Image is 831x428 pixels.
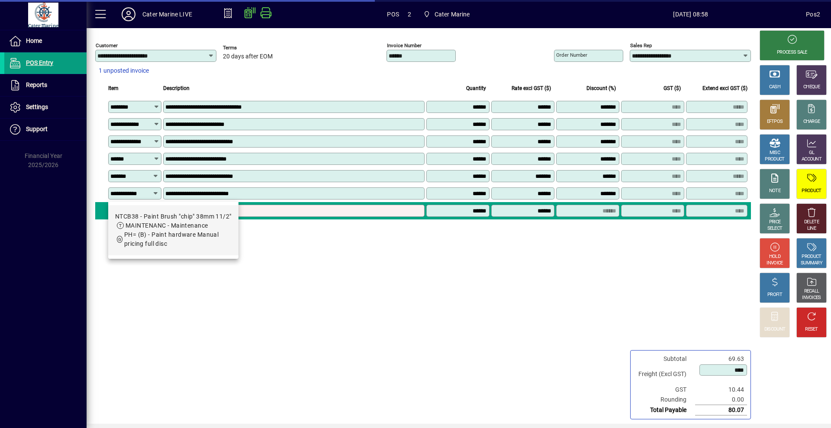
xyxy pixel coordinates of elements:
div: RESET [805,326,818,333]
a: Settings [4,97,87,118]
div: PRODUCT [765,156,784,163]
div: PRODUCT [802,254,821,260]
a: Reports [4,74,87,96]
span: 20 days after EOM [223,53,273,60]
span: 2 [408,7,411,21]
span: Home [26,37,42,44]
td: Subtotal [634,354,695,364]
div: DISCOUNT [764,326,785,333]
span: PH= (B) - Paint hardware Manual pricing full disc [124,231,219,247]
span: Support [26,126,48,132]
div: LINE [807,225,816,232]
button: Profile [115,6,142,22]
td: 0.00 [695,395,747,405]
div: PRICE [769,219,781,225]
span: Cater Marine [435,7,470,21]
div: INVOICE [767,260,783,267]
span: POS Entry [26,59,53,66]
div: CHARGE [803,119,820,125]
span: Quantity [466,84,486,93]
a: Support [4,119,87,140]
div: RECALL [804,288,819,295]
div: PROCESS SALE [777,49,807,56]
div: NTCB38 - Paint Brush "chip" 38mm 11/2" [115,212,232,221]
div: MISC [770,150,780,156]
span: POS [387,7,399,21]
div: HOLD [769,254,780,260]
td: GST [634,385,695,395]
td: 69.63 [695,354,747,364]
div: CHEQUE [803,84,820,90]
div: PROFIT [767,292,782,298]
mat-label: Customer [96,42,118,48]
span: Settings [26,103,48,110]
span: [DATE] 08:58 [576,7,806,21]
span: GST ($) [664,84,681,93]
div: Pos2 [806,7,820,21]
span: Extend excl GST ($) [702,84,747,93]
div: DELETE [804,219,819,225]
div: PRODUCT [802,188,821,194]
span: Description [163,84,190,93]
mat-label: Sales rep [630,42,652,48]
span: Item [108,84,119,93]
span: Discount (%) [586,84,616,93]
span: Reports [26,81,47,88]
mat-label: Order number [556,52,587,58]
span: Cater Marine [420,6,473,22]
button: 1 unposted invoice [95,63,152,79]
span: Terms [223,45,275,51]
td: Total Payable [634,405,695,415]
span: MAINTENANC - Maintenance [126,222,208,229]
div: SELECT [767,225,783,232]
mat-option: NTCB38 - Paint Brush "chip" 38mm 11/2" [108,205,238,255]
span: Rate excl GST ($) [512,84,551,93]
div: NOTE [769,188,780,194]
div: ACCOUNT [802,156,821,163]
mat-label: Invoice number [387,42,422,48]
a: Home [4,30,87,52]
div: GL [809,150,815,156]
div: INVOICES [802,295,821,301]
div: EFTPOS [767,119,783,125]
div: SUMMARY [801,260,822,267]
td: 10.44 [695,385,747,395]
div: CASH [769,84,780,90]
td: Freight (Excl GST) [634,364,695,385]
div: Cater Marine LIVE [142,7,192,21]
td: Rounding [634,395,695,405]
span: 1 unposted invoice [99,66,149,75]
td: 80.07 [695,405,747,415]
